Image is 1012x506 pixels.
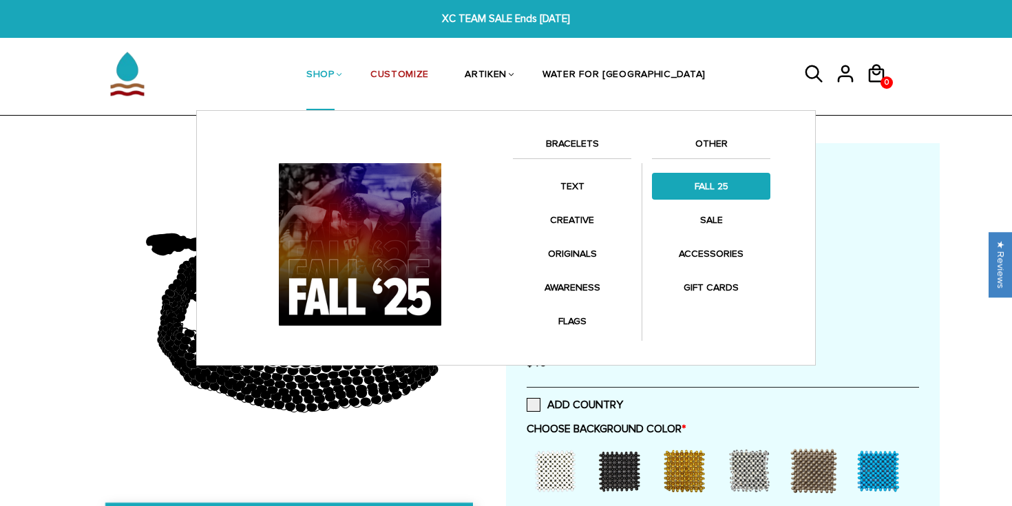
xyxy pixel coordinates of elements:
[989,232,1012,297] div: Click to open Judge.me floating reviews tab
[656,443,718,498] div: Gold
[527,398,623,412] label: ADD COUNTRY
[721,443,783,498] div: Silver
[652,173,770,200] a: FALL 25
[527,443,589,498] div: White
[513,240,631,267] a: ORIGINALS
[881,72,892,93] span: 0
[465,40,507,111] a: ARTIKEN
[527,422,919,436] label: CHOOSE BACKGROUND COLOR
[850,443,912,498] div: Sky Blue
[652,136,770,159] a: OTHER
[513,308,631,335] a: FLAGS
[312,11,700,27] span: XC TEAM SALE Ends [DATE]
[786,443,847,498] div: Grey
[591,443,653,498] div: Black
[370,40,429,111] a: CUSTOMIZE
[513,274,631,301] a: AWARENESS
[306,40,335,111] a: SHOP
[866,88,897,90] a: 0
[513,173,631,200] a: TEXT
[513,136,631,159] a: BRACELETS
[513,207,631,233] a: CREATIVE
[652,274,770,301] a: GIFT CARDS
[652,207,770,233] a: SALE
[652,240,770,267] a: ACCESSORIES
[542,40,706,111] a: WATER FOR [GEOGRAPHIC_DATA]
